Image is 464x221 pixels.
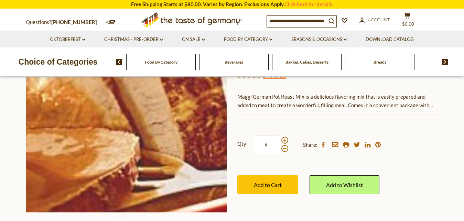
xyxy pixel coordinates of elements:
img: previous arrow [116,59,122,65]
img: next arrow [442,59,448,65]
input: Qty: [252,135,280,154]
a: Add to Wishlist [310,175,379,194]
span: Add to Cart [254,181,282,188]
a: Breads [374,59,386,65]
a: Download Catalog [366,36,414,43]
a: Food By Category [145,59,177,65]
button: $0.00 [397,12,418,30]
a: On Sale [182,36,205,43]
button: Add to Cart [237,175,298,194]
a: Beverages [225,59,243,65]
a: [PHONE_NUMBER] [51,19,97,25]
a: Baking, Cakes, Desserts [285,59,328,65]
a: Click here for details. [284,1,333,7]
a: Seasons & Occasions [291,36,347,43]
span: Account [368,17,390,22]
span: ( ) [263,73,287,79]
a: Christmas - PRE-ORDER [104,36,163,43]
p: Maggi German Pot Roast Mix is a delicious flavoring mix that is easily prepared and added to meat... [237,92,439,110]
span: $0.00 [402,21,414,27]
a: Oktoberfest [50,36,85,43]
span: Share: [303,141,317,149]
a: Food By Category [224,36,272,43]
a: Account [359,16,390,24]
strong: Qty: [237,140,248,148]
p: Questions? [26,18,102,27]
